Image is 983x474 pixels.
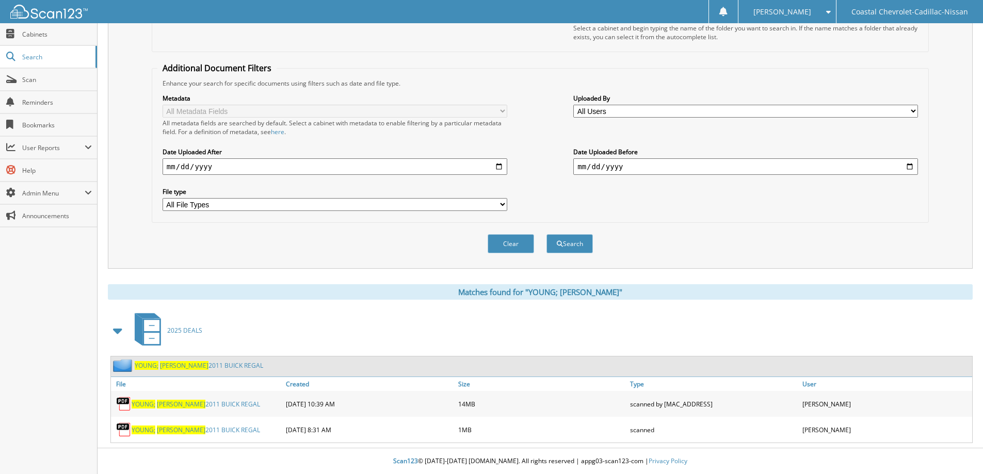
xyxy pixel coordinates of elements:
a: Privacy Policy [649,456,687,465]
button: Search [546,234,593,253]
span: Reminders [22,98,92,107]
div: All metadata fields are searched by default. Select a cabinet with metadata to enable filtering b... [163,119,507,136]
span: Coastal Chevrolet-Cadillac-Nissan [851,9,968,15]
label: File type [163,187,507,196]
span: YOUNG; [135,361,158,370]
span: Announcements [22,211,92,220]
input: start [163,158,507,175]
a: User [800,377,972,391]
a: YOUNG; [PERSON_NAME]2011 BUICK REGAL [135,361,263,370]
div: 1MB [456,419,628,440]
a: YOUNG; [PERSON_NAME]2011 BUICK REGAL [132,400,260,408]
div: Matches found for "YOUNG; [PERSON_NAME]" [108,284,973,300]
div: Enhance your search for specific documents using filters such as date and file type. [157,79,923,88]
a: 2025 DEALS [128,310,202,351]
span: Help [22,166,92,175]
span: [PERSON_NAME] [160,361,208,370]
div: scanned by [MAC_ADDRESS] [627,394,800,414]
div: [DATE] 10:39 AM [283,394,456,414]
a: YOUNG; [PERSON_NAME]2011 BUICK REGAL [132,426,260,434]
div: 14MB [456,394,628,414]
img: PDF.png [116,422,132,437]
img: folder2.png [113,359,135,372]
input: end [573,158,918,175]
a: Type [627,377,800,391]
a: Size [456,377,628,391]
span: User Reports [22,143,85,152]
a: File [111,377,283,391]
div: [PERSON_NAME] [800,394,972,414]
span: [PERSON_NAME] [157,426,205,434]
span: Search [22,53,90,61]
span: Bookmarks [22,121,92,129]
label: Uploaded By [573,94,918,103]
label: Date Uploaded After [163,148,507,156]
div: Select a cabinet and begin typing the name of the folder you want to search in. If the name match... [573,24,918,41]
div: © [DATE]-[DATE] [DOMAIN_NAME]. All rights reserved | appg03-scan123-com | [98,449,983,474]
legend: Additional Document Filters [157,62,277,74]
span: 2025 DEALS [167,326,202,335]
div: [DATE] 8:31 AM [283,419,456,440]
label: Date Uploaded Before [573,148,918,156]
span: Cabinets [22,30,92,39]
span: YOUNG; [132,426,155,434]
span: [PERSON_NAME] [157,400,205,408]
a: here [271,127,284,136]
div: [PERSON_NAME] [800,419,972,440]
span: [PERSON_NAME] [753,9,811,15]
button: Clear [488,234,534,253]
img: PDF.png [116,396,132,412]
span: YOUNG; [132,400,155,408]
div: scanned [627,419,800,440]
span: Admin Menu [22,189,85,198]
label: Metadata [163,94,507,103]
img: scan123-logo-white.svg [10,5,88,19]
span: Scan [22,75,92,84]
a: Created [283,377,456,391]
span: Scan123 [393,456,418,465]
